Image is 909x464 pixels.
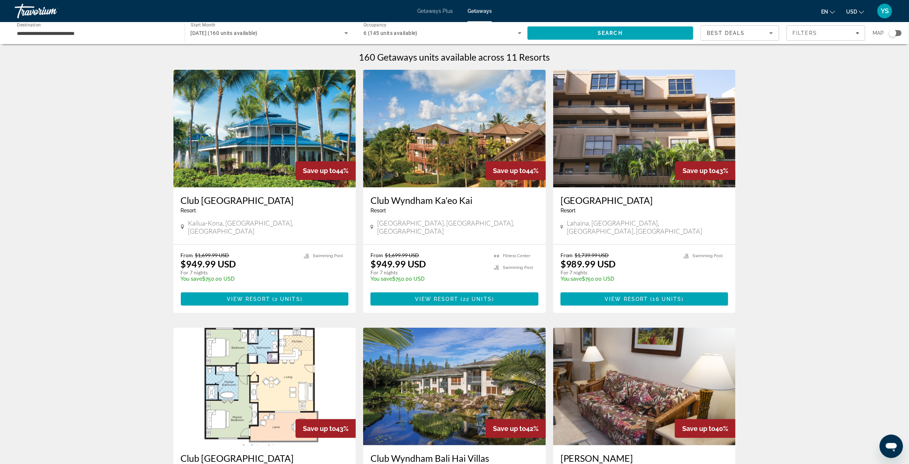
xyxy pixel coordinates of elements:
span: Save up to [493,167,526,175]
img: Club Wyndham Ka'eo Kai [363,70,546,187]
p: For 7 nights [371,269,487,276]
a: Club Wyndham Ka'eo Kai [371,195,538,206]
button: Filters [787,25,865,41]
span: View Resort [415,296,458,302]
a: Club Wyndham Bali Hai Villas [371,453,538,464]
span: Destination [17,22,41,28]
iframe: Button to launch messaging window [880,435,903,458]
img: Club Wyndham Kona Hawaiian Resort [173,328,356,445]
div: 43% [675,161,736,180]
span: You save [371,276,392,282]
span: [DATE] (160 units available) [191,30,258,36]
a: [PERSON_NAME] [561,453,729,464]
span: Save up to [493,425,526,432]
p: For 7 nights [561,269,677,276]
p: $949.99 USD [371,258,426,269]
span: Save up to [303,167,336,175]
input: Select destination [17,29,175,38]
span: Search [598,30,623,36]
span: Swimming Pool [503,265,533,270]
span: Resort [371,208,386,213]
button: Change language [821,6,835,17]
span: Swimming Pool [313,253,343,258]
span: YS [881,7,889,15]
span: From [371,252,383,258]
a: Club [GEOGRAPHIC_DATA] [181,195,349,206]
span: Save up to [683,167,716,175]
span: Lahaina, [GEOGRAPHIC_DATA], [GEOGRAPHIC_DATA], [GEOGRAPHIC_DATA] [567,219,729,235]
span: Swimming Pool [693,253,723,258]
button: View Resort(2 units) [181,292,349,306]
span: 2 units [275,296,300,302]
p: $750.00 USD [181,276,297,282]
span: ( ) [458,296,494,302]
span: You save [561,276,582,282]
a: Getaways [468,8,492,14]
span: en [821,9,828,15]
a: [GEOGRAPHIC_DATA] [561,195,729,206]
span: Start Month [191,23,215,28]
div: 43% [296,419,356,438]
span: View Resort [605,296,648,302]
span: $1,699.99 USD [385,252,419,258]
p: For 7 nights [181,269,297,276]
mat-select: Sort by [707,29,773,37]
img: Club Wyndham Mauna Loa Village [173,70,356,187]
span: Best Deals [707,30,745,36]
div: 40% [675,419,736,438]
span: From [181,252,193,258]
p: $750.00 USD [561,276,677,282]
span: USD [846,9,857,15]
div: 44% [486,161,546,180]
span: From [561,252,573,258]
span: Save up to [303,425,336,432]
span: $1,699.99 USD [195,252,229,258]
div: 44% [296,161,356,180]
span: You save [181,276,203,282]
span: Resort [561,208,576,213]
span: ( ) [270,296,303,302]
p: $949.99 USD [181,258,236,269]
span: Map [873,28,884,38]
span: Resort [181,208,196,213]
img: Kahana Villa Resort [553,70,736,187]
a: Getaways Plus [417,8,453,14]
span: Kailua-Kona, [GEOGRAPHIC_DATA], [GEOGRAPHIC_DATA] [188,219,348,235]
span: ( ) [648,296,684,302]
button: View Resort(22 units) [371,292,538,306]
button: Change currency [846,6,864,17]
span: $1,739.99 USD [575,252,609,258]
button: Search [527,26,694,40]
span: 16 units [653,296,682,302]
button: View Resort(16 units) [561,292,729,306]
img: Club Wyndham Bali Hai Villas [363,328,546,445]
button: User Menu [875,3,894,19]
a: Hono Koa [553,328,736,445]
span: 22 units [463,296,492,302]
span: Save up to [682,425,715,432]
span: View Resort [227,296,270,302]
span: Occupancy [364,23,387,28]
a: Travorium [15,1,88,21]
span: 6 (145 units available) [364,30,418,36]
h1: 160 Getaways units available across 11 Resorts [359,51,550,62]
span: [GEOGRAPHIC_DATA], [GEOGRAPHIC_DATA], [GEOGRAPHIC_DATA] [377,219,538,235]
span: Fitness Center [503,253,530,258]
div: 42% [486,419,546,438]
a: Club [GEOGRAPHIC_DATA] [181,453,349,464]
p: $750.00 USD [371,276,487,282]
